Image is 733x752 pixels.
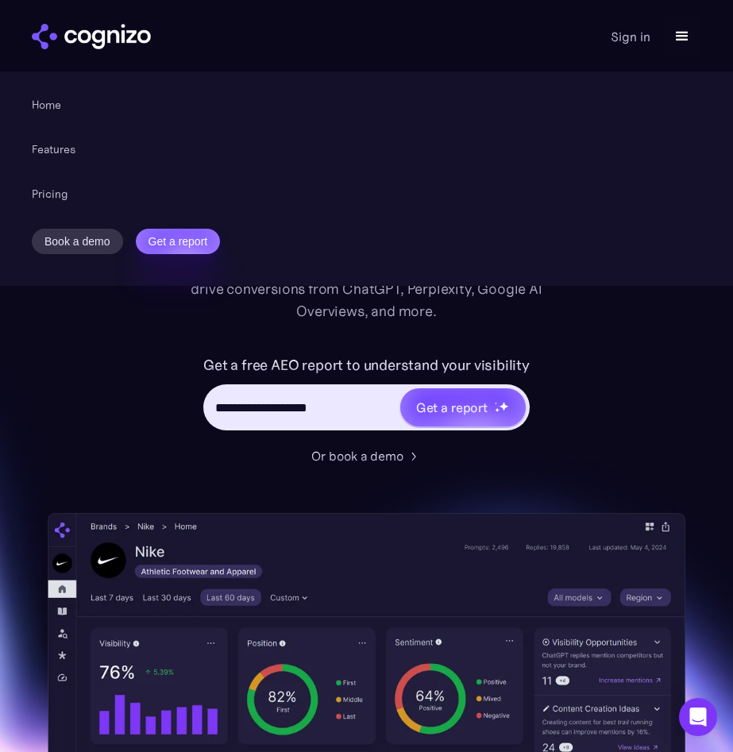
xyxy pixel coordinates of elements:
a: Features [32,140,75,159]
a: Sign in [611,27,650,46]
img: cognizo logo [32,24,151,49]
a: home [32,24,151,49]
a: Get a report [136,229,221,254]
a: Book a demo [32,229,123,254]
div: menu [663,17,701,56]
div: Open Intercom Messenger [679,698,717,736]
a: Home [32,95,61,114]
a: Pricing [32,184,68,203]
